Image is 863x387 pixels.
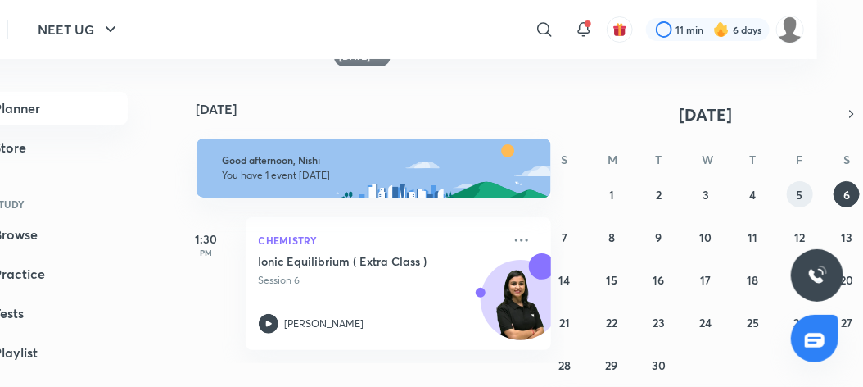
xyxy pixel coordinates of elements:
abbr: September 25, 2025 [747,315,759,330]
h5: Ionic Equilibrium ( Extra Class ) [259,253,463,270]
abbr: September 28, 2025 [558,357,571,373]
button: September 4, 2025 [739,181,766,207]
abbr: September 21, 2025 [559,315,570,330]
abbr: September 6, 2025 [843,187,850,203]
abbr: September 18, 2025 [747,272,758,288]
img: Avatar [481,269,560,348]
button: September 16, 2025 [646,266,672,293]
abbr: September 1, 2025 [609,187,614,203]
button: September 17, 2025 [693,266,719,293]
abbr: Thursday [749,152,756,167]
abbr: September 5, 2025 [797,187,803,203]
img: afternoon [197,139,552,198]
abbr: September 26, 2025 [793,315,806,330]
img: streak [713,21,730,38]
abbr: September 11, 2025 [748,230,757,245]
button: September 20, 2025 [834,266,860,293]
abbr: Wednesday [702,152,713,167]
button: September 11, 2025 [739,224,766,250]
button: September 28, 2025 [552,352,578,378]
abbr: September 7, 2025 [562,230,567,245]
abbr: September 16, 2025 [653,272,665,288]
abbr: Monday [608,152,617,167]
abbr: September 4, 2025 [749,187,756,203]
h4: [DATE] [197,102,568,116]
button: [DATE] [572,102,840,125]
button: September 10, 2025 [693,224,719,250]
button: September 8, 2025 [599,224,625,250]
button: September 14, 2025 [552,266,578,293]
abbr: September 27, 2025 [841,315,852,330]
h5: 1:30 [174,230,239,248]
abbr: September 9, 2025 [656,230,662,245]
img: avatar [612,22,627,37]
button: September 13, 2025 [834,224,860,250]
abbr: Friday [797,152,803,167]
abbr: September 14, 2025 [559,272,571,288]
button: September 7, 2025 [552,224,578,250]
button: September 1, 2025 [599,181,625,207]
abbr: Sunday [562,152,568,167]
abbr: September 24, 2025 [699,315,712,330]
p: [PERSON_NAME] [285,316,364,331]
abbr: September 22, 2025 [606,315,617,330]
img: ttu [807,266,827,285]
abbr: Tuesday [656,152,662,167]
h6: Good afternoon, Nishi [223,154,526,166]
button: September 23, 2025 [646,309,672,335]
abbr: September 17, 2025 [700,272,711,288]
button: avatar [607,16,633,43]
button: September 3, 2025 [693,181,719,207]
button: September 5, 2025 [787,181,813,207]
button: September 2, 2025 [646,181,672,207]
button: September 26, 2025 [787,309,813,335]
button: September 24, 2025 [693,309,719,335]
img: Nishi raghuwanshi [776,16,804,43]
button: September 22, 2025 [599,309,625,335]
p: Chemistry [259,230,503,250]
abbr: September 13, 2025 [841,230,852,245]
abbr: September 23, 2025 [653,315,665,330]
button: September 19, 2025 [787,266,813,293]
button: September 6, 2025 [834,181,860,207]
abbr: September 15, 2025 [606,272,617,288]
abbr: September 20, 2025 [840,272,853,288]
abbr: September 2, 2025 [656,187,662,203]
button: September 25, 2025 [739,309,766,335]
p: You have 1 event [DATE] [223,169,526,182]
button: September 29, 2025 [599,352,625,378]
button: September 27, 2025 [834,309,860,335]
button: September 30, 2025 [646,352,672,378]
abbr: September 30, 2025 [652,357,666,373]
button: September 18, 2025 [739,266,766,293]
abbr: September 29, 2025 [606,357,618,373]
abbr: September 10, 2025 [699,230,712,245]
span: [DATE] [680,103,733,125]
abbr: September 12, 2025 [794,230,805,245]
p: Session 6 [259,273,503,288]
p: PM [174,248,239,257]
abbr: September 8, 2025 [608,230,615,245]
button: September 21, 2025 [552,309,578,335]
button: NEET UG [28,13,130,46]
abbr: September 3, 2025 [703,187,709,203]
button: September 15, 2025 [599,266,625,293]
abbr: Saturday [843,152,850,167]
button: September 12, 2025 [787,224,813,250]
button: September 9, 2025 [646,224,672,250]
